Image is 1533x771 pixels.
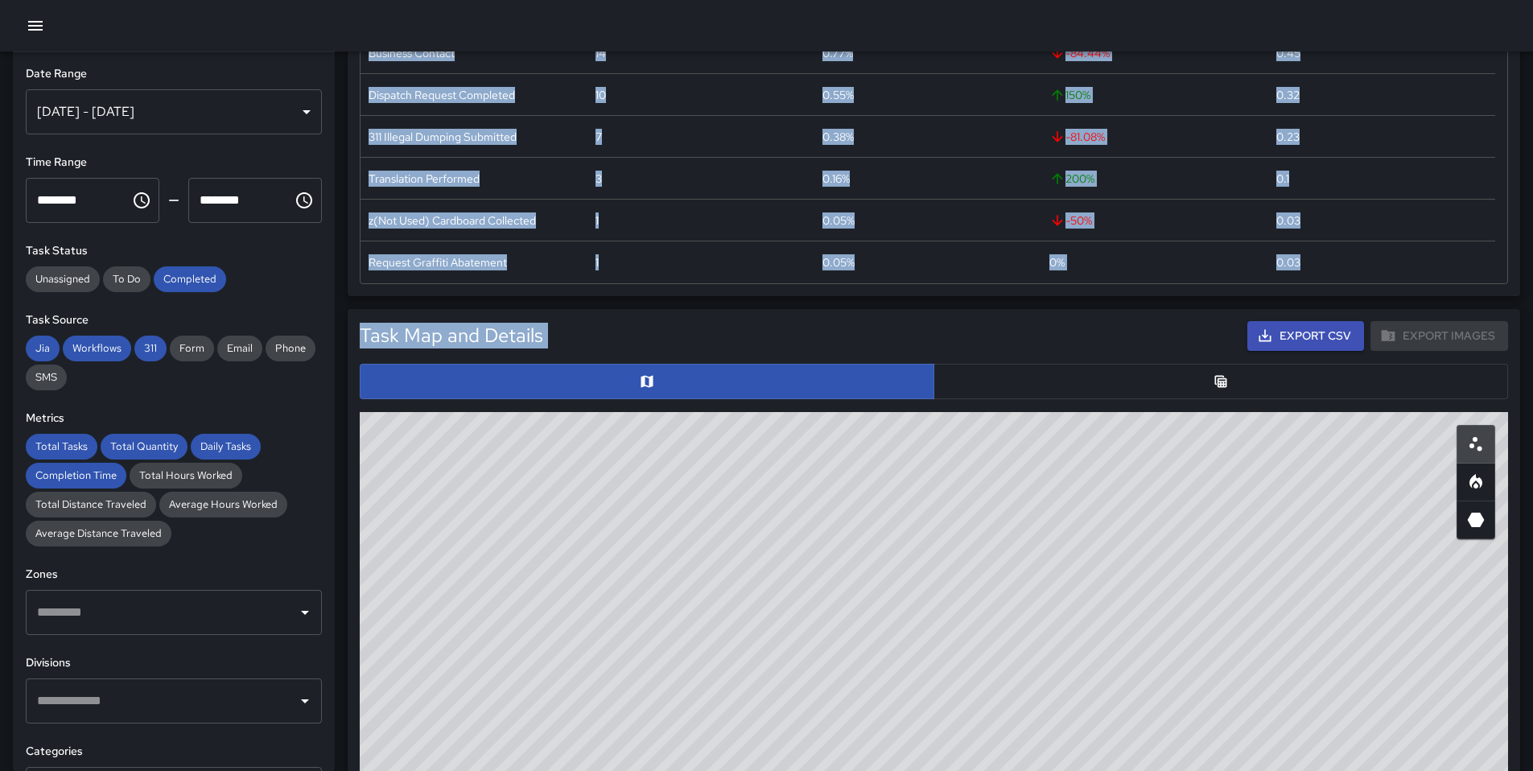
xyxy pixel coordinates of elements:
[1276,87,1300,103] div: 0.32
[130,468,242,482] span: Total Hours Worked
[101,434,188,460] div: Total Quantity
[26,743,322,761] h6: Categories
[1276,254,1300,270] div: 0.03
[822,212,855,229] div: 0.05%
[63,341,131,355] span: Workflows
[1276,171,1289,187] div: 0.1
[191,434,261,460] div: Daily Tasks
[595,254,599,270] div: 1
[217,341,262,355] span: Email
[26,526,171,540] span: Average Distance Traveled
[26,65,322,83] h6: Date Range
[1457,425,1495,464] button: Scatterplot
[26,242,322,260] h6: Task Status
[933,364,1508,399] button: Table
[26,497,156,511] span: Total Distance Traveled
[1466,472,1486,492] svg: Heatmap
[1276,129,1300,145] div: 0.23
[822,129,854,145] div: 0.38%
[154,266,226,292] div: Completed
[369,212,536,229] div: z(Not Used) Cardboard Collected
[103,266,150,292] div: To Do
[26,463,126,489] div: Completion Time
[1049,129,1105,145] span: -81.08 %
[294,601,316,624] button: Open
[360,364,934,399] button: Map
[369,87,515,103] div: Dispatch Request Completed
[288,184,320,216] button: Choose time, selected time is 11:59 PM
[369,45,455,61] div: Business Contact
[101,439,188,453] span: Total Quantity
[26,566,322,583] h6: Zones
[63,336,131,361] div: Workflows
[1466,510,1486,530] svg: 3D Heatmap
[26,272,100,286] span: Unassigned
[595,45,606,61] div: 14
[26,370,67,384] span: SMS
[639,373,655,390] svg: Map
[595,87,606,103] div: 10
[595,129,602,145] div: 7
[26,468,126,482] span: Completion Time
[1049,171,1094,187] span: 200 %
[1276,45,1300,61] div: 0.45
[159,497,287,511] span: Average Hours Worked
[170,341,214,355] span: Form
[1213,373,1229,390] svg: Table
[26,365,67,390] div: SMS
[26,439,97,453] span: Total Tasks
[170,336,214,361] div: Form
[1457,463,1495,501] button: Heatmap
[26,521,171,546] div: Average Distance Traveled
[595,212,599,229] div: 1
[26,154,322,171] h6: Time Range
[134,336,167,361] div: 311
[266,341,315,355] span: Phone
[1247,321,1364,351] button: Export CSV
[822,171,850,187] div: 0.16%
[1049,254,1065,270] span: 0 %
[103,272,150,286] span: To Do
[294,690,316,712] button: Open
[1049,212,1092,229] span: -50 %
[822,254,855,270] div: 0.05%
[595,171,602,187] div: 3
[26,336,60,361] div: Jia
[26,492,156,517] div: Total Distance Traveled
[126,184,158,216] button: Choose time, selected time is 12:00 AM
[26,341,60,355] span: Jia
[130,463,242,489] div: Total Hours Worked
[1276,212,1300,229] div: 0.03
[1049,87,1090,103] span: 150 %
[26,311,322,329] h6: Task Source
[360,323,543,348] h5: Task Map and Details
[1457,501,1495,539] button: 3D Heatmap
[154,272,226,286] span: Completed
[26,434,97,460] div: Total Tasks
[369,254,507,270] div: Request Graffiti Abatement
[266,336,315,361] div: Phone
[159,492,287,517] div: Average Hours Worked
[26,89,322,134] div: [DATE] - [DATE]
[369,129,517,145] div: 311 Illegal Dumping Submitted
[1466,435,1486,454] svg: Scatterplot
[26,266,100,292] div: Unassigned
[26,410,322,427] h6: Metrics
[822,45,853,61] div: 0.77%
[134,341,167,355] span: 311
[822,87,854,103] div: 0.55%
[1049,45,1110,61] span: -84.44 %
[217,336,262,361] div: Email
[369,171,480,187] div: Translation Performed
[26,654,322,672] h6: Divisions
[191,439,261,453] span: Daily Tasks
